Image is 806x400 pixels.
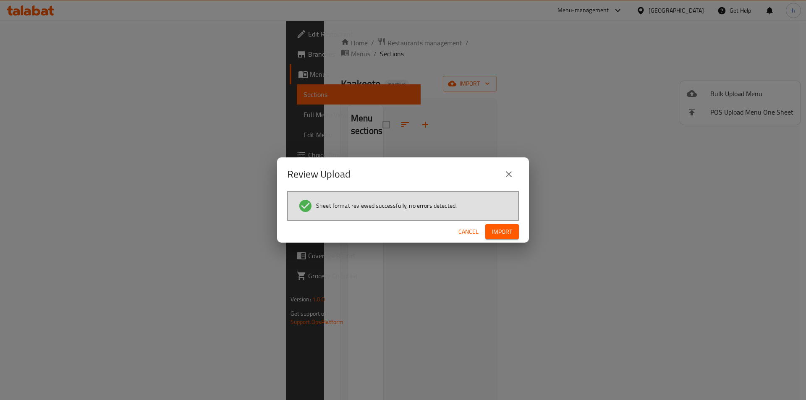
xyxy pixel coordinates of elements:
[316,201,457,210] span: Sheet format reviewed successfully, no errors detected.
[499,164,519,184] button: close
[492,227,512,237] span: Import
[287,167,351,181] h2: Review Upload
[458,227,479,237] span: Cancel
[485,224,519,240] button: Import
[455,224,482,240] button: Cancel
